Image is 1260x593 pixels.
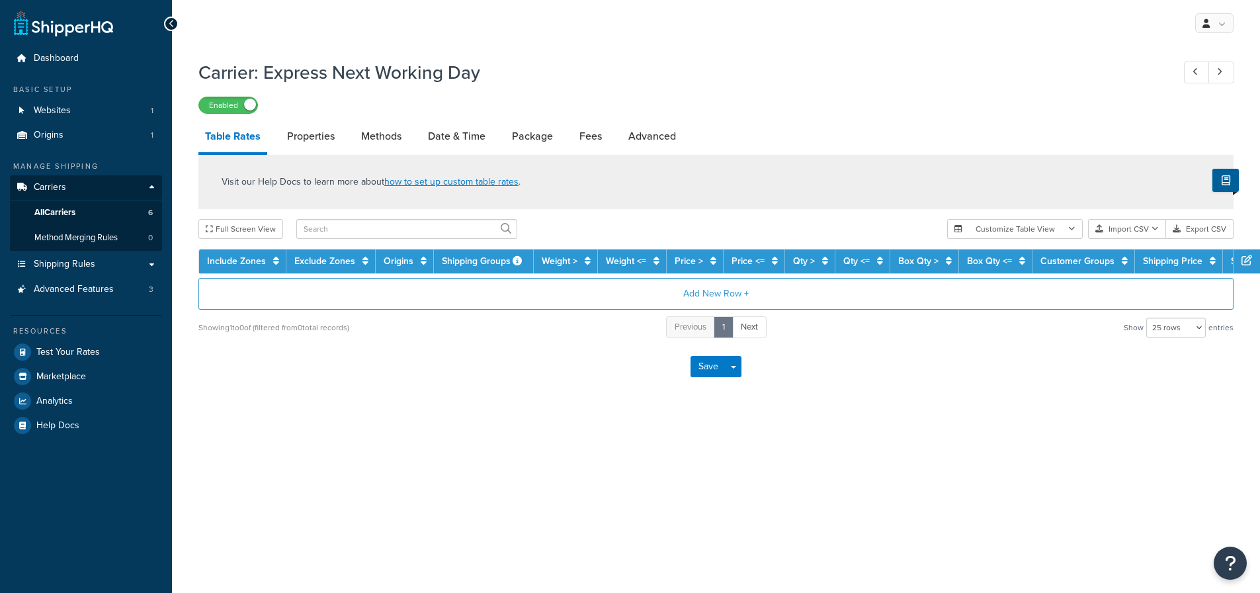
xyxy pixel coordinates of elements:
span: Advanced Features [34,284,114,295]
button: Full Screen View [198,219,283,239]
a: Qty <= [843,254,870,268]
span: Origins [34,130,63,141]
button: Add New Row + [198,278,1234,310]
a: Origins1 [10,123,162,148]
a: Customer Groups [1040,254,1114,268]
span: Marketplace [36,371,86,383]
th: Shipping Groups [434,250,534,273]
button: Open Resource Center [1214,547,1247,580]
button: Customize Table View [947,219,1083,239]
span: Dashboard [34,53,79,64]
button: Export CSV [1166,219,1234,239]
a: how to set up custom table rates [384,175,519,189]
label: Enabled [199,97,257,113]
a: Carriers [10,175,162,200]
span: entries [1208,318,1234,337]
a: Exclude Zones [294,254,355,268]
a: Next [732,316,767,338]
span: 6 [148,207,153,218]
span: 1 [151,105,153,116]
div: Showing 1 to 0 of (filtered from 0 total records) [198,318,349,337]
span: 0 [148,232,153,244]
a: Help Docs [10,414,162,437]
span: Previous [675,320,706,333]
span: Websites [34,105,71,116]
span: Test Your Rates [36,347,100,358]
a: Shipping Rules [10,252,162,277]
input: Search [296,219,517,239]
a: Method Merging Rules0 [10,226,162,250]
a: Include Zones [207,254,266,268]
li: Carriers [10,175,162,251]
a: Price <= [732,254,765,268]
a: Price > [675,254,703,268]
div: Resources [10,326,162,337]
a: Marketplace [10,365,162,388]
a: Test Your Rates [10,340,162,364]
button: Import CSV [1088,219,1166,239]
span: Next [741,320,758,333]
li: Origins [10,123,162,148]
li: Websites [10,99,162,123]
span: Help Docs [36,420,79,432]
span: Shipping Rules [34,259,95,270]
a: Table Rates [198,120,267,155]
a: Date & Time [421,120,492,152]
a: 1 [714,316,734,338]
h1: Carrier: Express Next Working Day [198,60,1159,85]
a: Websites1 [10,99,162,123]
a: Box Qty > [898,254,939,268]
a: Next Record [1208,62,1234,83]
a: Shipping Price [1143,254,1202,268]
p: Visit our Help Docs to learn more about . [222,175,521,189]
button: Save [691,356,726,377]
span: Show [1124,318,1144,337]
li: Advanced Features [10,277,162,302]
span: Method Merging Rules [34,232,118,244]
button: Show Help Docs [1212,169,1239,192]
a: Package [505,120,560,152]
a: Qty > [793,254,815,268]
a: Advanced [622,120,683,152]
a: Weight <= [606,254,646,268]
a: Dashboard [10,46,162,71]
a: Fees [573,120,609,152]
a: Origins [384,254,413,268]
li: Method Merging Rules [10,226,162,250]
a: Previous [666,316,715,338]
a: AllCarriers6 [10,201,162,225]
a: Previous Record [1184,62,1210,83]
div: Manage Shipping [10,161,162,172]
a: Methods [355,120,408,152]
span: All Carriers [34,207,75,218]
a: Box Qty <= [967,254,1012,268]
span: 3 [149,284,153,295]
a: Weight > [542,254,577,268]
a: Analytics [10,389,162,413]
a: Advanced Features3 [10,277,162,302]
span: Carriers [34,182,66,193]
a: Properties [280,120,341,152]
span: 1 [151,130,153,141]
span: Analytics [36,396,73,407]
div: Basic Setup [10,84,162,95]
